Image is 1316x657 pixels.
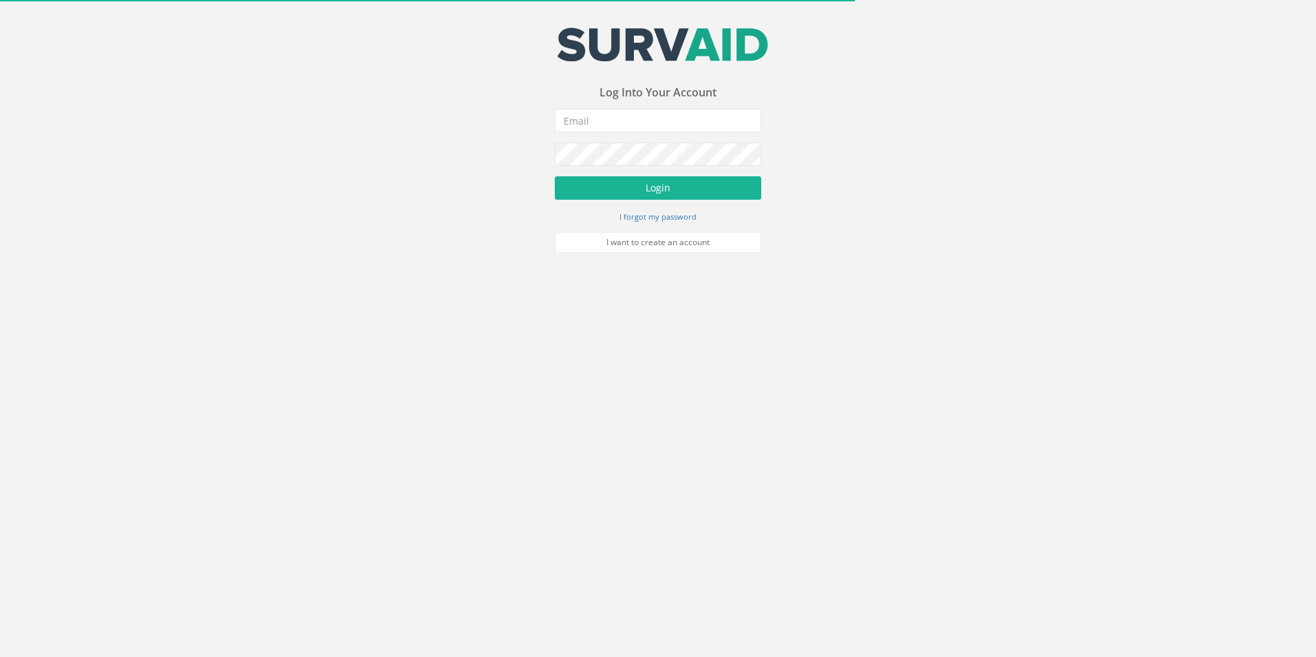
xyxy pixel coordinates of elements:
[619,210,697,222] a: I forgot my password
[555,232,761,253] a: I want to create an account
[555,176,761,200] button: Login
[619,211,697,222] small: I forgot my password
[555,109,761,132] input: Email
[555,87,761,99] h3: Log Into Your Account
